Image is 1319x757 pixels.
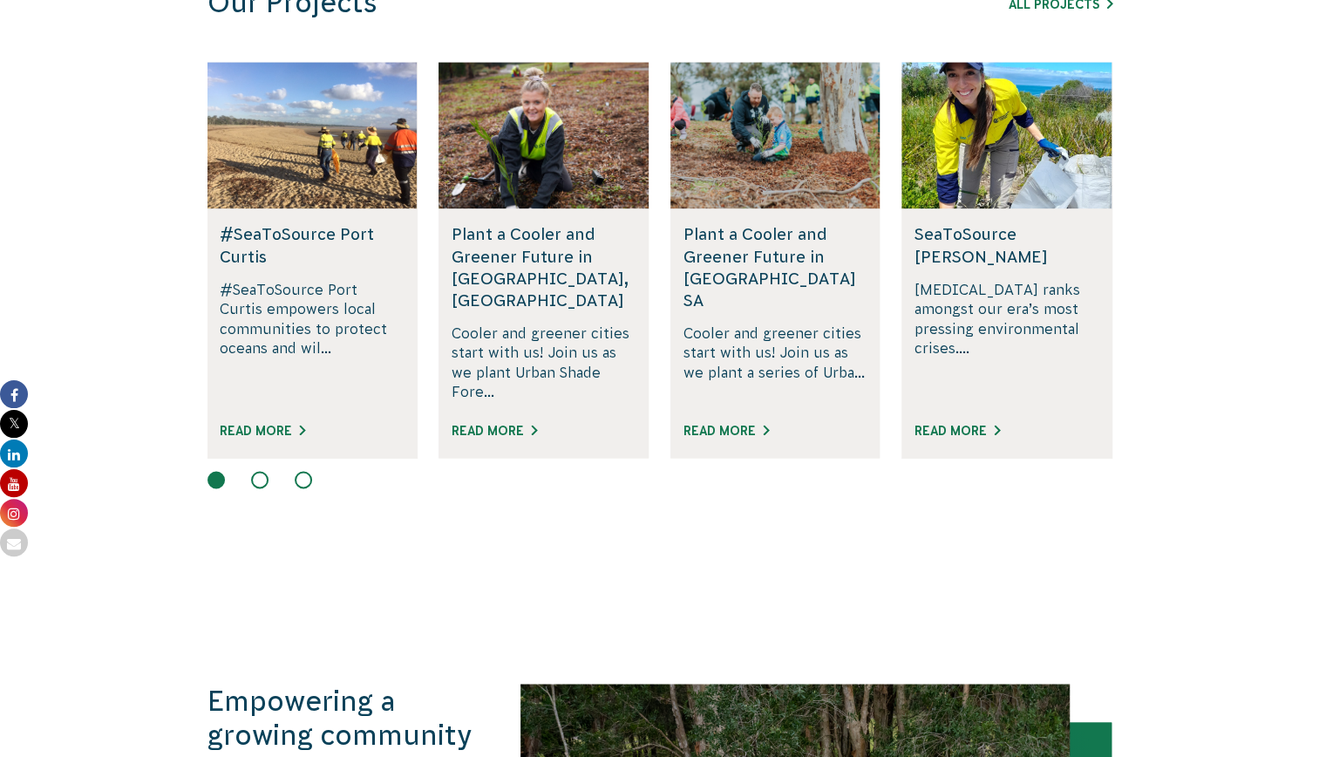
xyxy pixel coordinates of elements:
[683,324,867,402] p: Cooler and greener cities start with us! Join us as we plant a series of Urba...
[452,424,537,438] a: Read More
[452,223,636,311] h5: Plant a Cooler and Greener Future in [GEOGRAPHIC_DATA], [GEOGRAPHIC_DATA]
[220,280,404,402] p: #SeaToSource Port Curtis empowers local communities to protect oceans and wil...
[914,223,1098,267] h5: SeaToSource [PERSON_NAME]
[220,424,305,438] a: Read More
[683,223,867,311] h5: Plant a Cooler and Greener Future in [GEOGRAPHIC_DATA] SA
[220,223,404,267] h5: #SeaToSource Port Curtis
[914,424,1000,438] a: Read More
[452,324,636,402] p: Cooler and greener cities start with us! Join us as we plant Urban Shade Fore...
[683,424,769,438] a: Read More
[914,280,1098,402] p: [MEDICAL_DATA] ranks amongst our era’s most pressing environmental crises....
